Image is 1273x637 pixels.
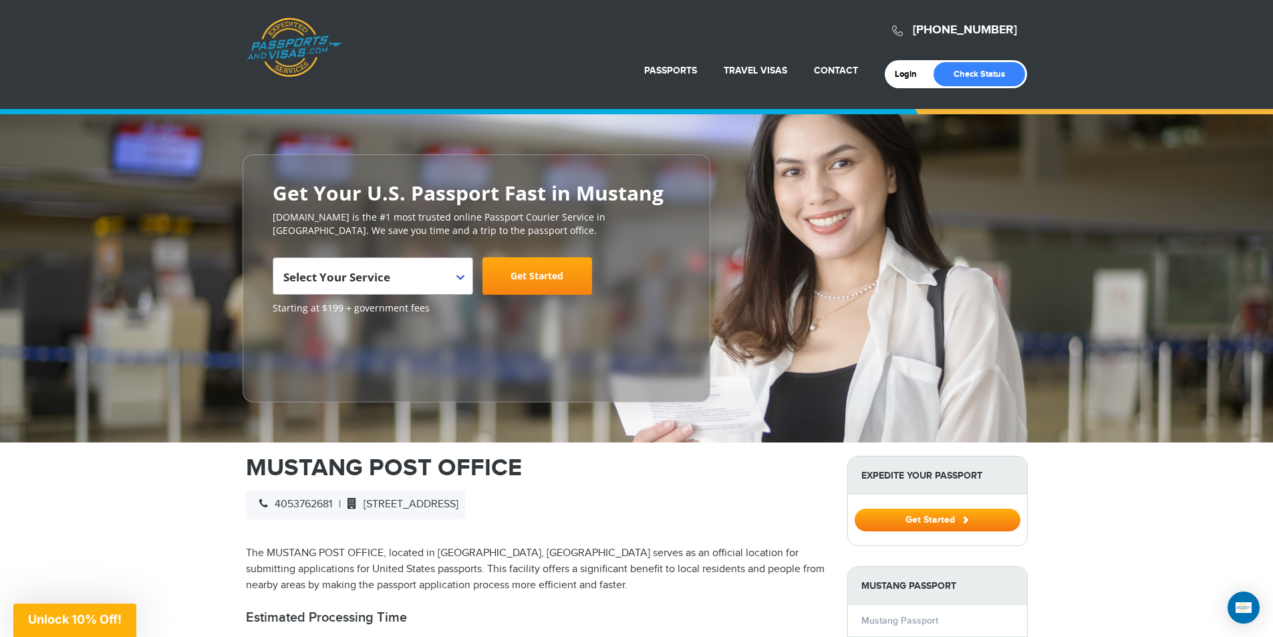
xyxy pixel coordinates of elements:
div: Unlock 10% Off! [13,604,136,637]
a: Mustang Passport [861,615,938,626]
span: Starting at $199 + government fees [273,301,680,315]
a: Passports & [DOMAIN_NAME] [247,17,341,78]
h2: Get Your U.S. Passport Fast in Mustang [273,182,680,204]
span: Select Your Service [273,257,473,295]
p: The MUSTANG POST OFFICE, located in [GEOGRAPHIC_DATA], [GEOGRAPHIC_DATA] serves as an official lo... [246,545,827,594]
a: Passports [644,65,697,76]
iframe: Customer reviews powered by Trustpilot [273,322,373,388]
strong: Expedite Your Passport [848,457,1027,495]
a: Login [895,69,926,80]
p: [DOMAIN_NAME] is the #1 most trusted online Passport Courier Service in [GEOGRAPHIC_DATA]. We sav... [273,211,680,237]
a: Get Started [482,257,592,295]
h1: MUSTANG POST OFFICE [246,456,827,480]
div: | [246,490,465,519]
div: Open Intercom Messenger [1228,592,1260,624]
a: Contact [814,65,858,76]
span: 4053762681 [253,498,332,511]
span: [STREET_ADDRESS] [341,498,458,511]
span: Select Your Service [283,269,390,285]
span: Unlock 10% Off! [28,612,122,626]
a: [PHONE_NUMBER] [913,23,1017,37]
h2: Estimated Processing Time [246,610,827,626]
a: Check Status [934,62,1025,86]
a: Get Started [855,514,1020,525]
a: Travel Visas [724,65,787,76]
span: Select Your Service [283,263,459,300]
button: Get Started [855,509,1020,531]
strong: Mustang Passport [848,567,1027,605]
